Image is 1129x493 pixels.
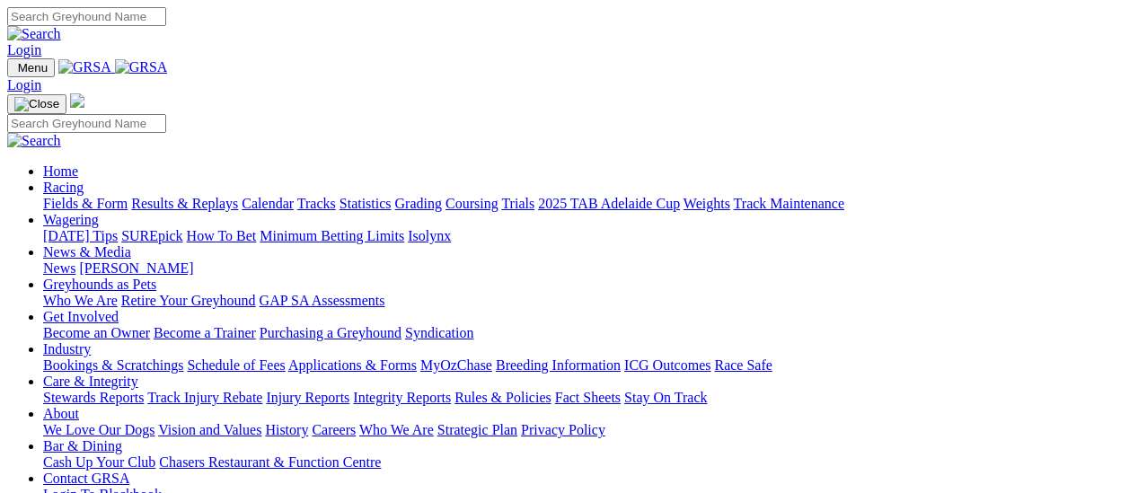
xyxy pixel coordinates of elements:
[43,180,84,195] a: Racing
[260,228,404,243] a: Minimum Betting Limits
[121,228,182,243] a: SUREpick
[7,42,41,57] a: Login
[43,260,1122,277] div: News & Media
[43,260,75,276] a: News
[297,196,336,211] a: Tracks
[43,212,99,227] a: Wagering
[43,422,154,437] a: We Love Our Dogs
[359,422,434,437] a: Who We Are
[158,422,261,437] a: Vision and Values
[405,325,473,340] a: Syndication
[7,114,166,133] input: Search
[43,422,1122,438] div: About
[187,228,257,243] a: How To Bet
[353,390,451,405] a: Integrity Reports
[43,471,129,486] a: Contact GRSA
[521,422,605,437] a: Privacy Policy
[714,357,772,373] a: Race Safe
[18,61,48,75] span: Menu
[312,422,356,437] a: Careers
[538,196,680,211] a: 2025 TAB Adelaide Cup
[454,390,551,405] a: Rules & Policies
[115,59,168,75] img: GRSA
[437,422,517,437] a: Strategic Plan
[7,58,55,77] button: Toggle navigation
[501,196,534,211] a: Trials
[58,59,111,75] img: GRSA
[154,325,256,340] a: Become a Trainer
[43,438,122,453] a: Bar & Dining
[555,390,621,405] a: Fact Sheets
[43,163,78,179] a: Home
[7,77,41,92] a: Login
[14,97,59,111] img: Close
[242,196,294,211] a: Calendar
[43,357,183,373] a: Bookings & Scratchings
[260,293,385,308] a: GAP SA Assessments
[43,228,118,243] a: [DATE] Tips
[43,390,144,405] a: Stewards Reports
[43,454,1122,471] div: Bar & Dining
[340,196,392,211] a: Statistics
[7,7,166,26] input: Search
[43,228,1122,244] div: Wagering
[265,422,308,437] a: History
[43,341,91,357] a: Industry
[43,374,138,389] a: Care & Integrity
[70,93,84,108] img: logo-grsa-white.png
[445,196,498,211] a: Coursing
[684,196,730,211] a: Weights
[43,357,1122,374] div: Industry
[734,196,844,211] a: Track Maintenance
[408,228,451,243] a: Isolynx
[420,357,492,373] a: MyOzChase
[43,406,79,421] a: About
[43,244,131,260] a: News & Media
[43,196,1122,212] div: Racing
[43,196,128,211] a: Fields & Form
[43,390,1122,406] div: Care & Integrity
[7,26,61,42] img: Search
[266,390,349,405] a: Injury Reports
[260,325,401,340] a: Purchasing a Greyhound
[79,260,193,276] a: [PERSON_NAME]
[43,454,155,470] a: Cash Up Your Club
[43,325,150,340] a: Become an Owner
[43,325,1122,341] div: Get Involved
[43,277,156,292] a: Greyhounds as Pets
[395,196,442,211] a: Grading
[496,357,621,373] a: Breeding Information
[7,94,66,114] button: Toggle navigation
[288,357,417,373] a: Applications & Forms
[159,454,381,470] a: Chasers Restaurant & Function Centre
[43,309,119,324] a: Get Involved
[43,293,1122,309] div: Greyhounds as Pets
[7,133,61,149] img: Search
[624,390,707,405] a: Stay On Track
[147,390,262,405] a: Track Injury Rebate
[121,293,256,308] a: Retire Your Greyhound
[187,357,285,373] a: Schedule of Fees
[624,357,710,373] a: ICG Outcomes
[43,293,118,308] a: Who We Are
[131,196,238,211] a: Results & Replays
